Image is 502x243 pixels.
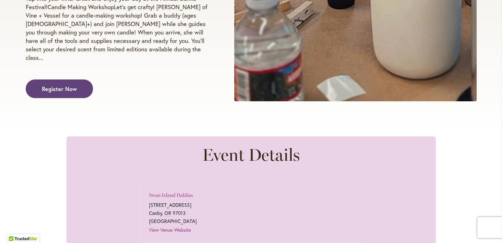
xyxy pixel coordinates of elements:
[42,85,77,93] span: Register Now
[149,226,191,233] a: View Venue Website
[75,145,427,165] h2: Event Details
[149,192,193,198] a: Swan Island Dahlias
[165,210,171,217] abbr: Oregon
[149,217,353,225] span: [GEOGRAPHIC_DATA]
[173,210,186,216] span: 97013
[5,218,25,238] iframe: Launch Accessibility Center
[26,79,93,98] a: Register Now
[162,210,163,216] span: ,
[149,210,162,216] span: Canby
[149,202,191,208] span: [STREET_ADDRESS]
